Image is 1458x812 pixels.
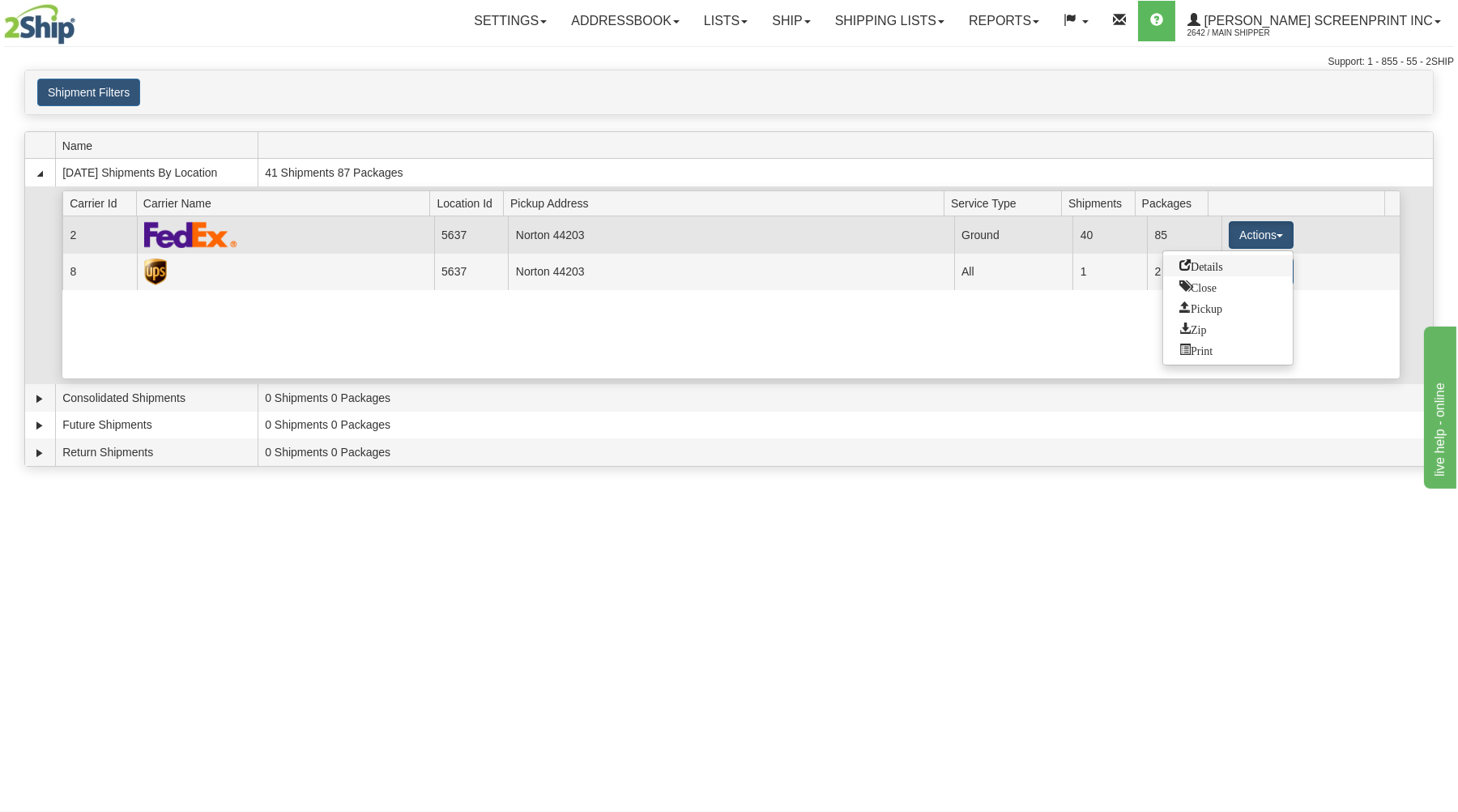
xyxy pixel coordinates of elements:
a: Close this group [1163,276,1293,297]
div: live help - online [12,10,150,29]
span: Location Id [437,190,503,216]
a: Zip and Download All Shipping Documents [1163,318,1293,340]
img: logo2642.jpg [4,4,75,45]
span: Details [1179,259,1223,271]
span: Zip [1179,323,1206,334]
td: Future Shipments [55,412,258,439]
td: Norton 44203 [508,216,953,253]
td: Return Shipments [55,438,258,466]
a: Settings [462,1,559,41]
a: Reports [957,1,1051,41]
span: Close [1179,280,1217,292]
a: [PERSON_NAME] Screenprint Inc 2642 / Main Shipper [1175,1,1453,41]
td: 0 Shipments 0 Packages [258,384,1433,412]
iframe: chat widget [1421,323,1456,489]
a: Request a carrier pickup [1163,297,1293,318]
td: 41 Shipments 87 Packages [258,159,1433,186]
a: Addressbook [559,1,692,41]
img: UPS [144,259,167,285]
a: Print or Download All Shipping Documents in one file [1163,340,1293,361]
td: 5637 [434,254,509,290]
a: Ship [760,1,822,41]
span: Pickup [1179,301,1222,313]
td: 8 [62,254,137,290]
td: 2 [1147,254,1221,290]
td: 40 [1072,216,1147,253]
td: 0 Shipments 0 Packages [258,438,1433,466]
td: Norton 44203 [508,254,953,290]
a: Shipping lists [823,1,957,41]
td: [DATE] Shipments By Location [55,159,258,186]
td: All [954,254,1073,290]
img: FedEx Express® [144,221,237,248]
span: Shipments [1068,190,1135,216]
span: Name [62,133,258,158]
a: Expand [32,391,48,407]
td: 0 Shipments 0 Packages [258,412,1433,439]
a: Expand [32,445,48,461]
span: [PERSON_NAME] Screenprint Inc [1200,14,1433,28]
span: Service Type [951,190,1061,216]
div: Support: 1 - 855 - 55 - 2SHIP [4,55,1454,69]
td: 5637 [434,216,509,253]
span: Print [1179,344,1213,355]
span: 2642 / Main Shipper [1187,25,1309,41]
td: 2 [62,216,137,253]
a: Lists [692,1,760,41]
a: Expand [32,417,48,434]
a: Collapse [32,165,48,182]
td: 1 [1072,254,1147,290]
button: Actions [1229,221,1294,249]
span: Carrier Id [70,190,136,216]
span: Carrier Name [143,190,430,216]
td: Consolidated Shipments [55,384,258,412]
a: Go to Details view [1163,255,1293,276]
span: Packages [1142,190,1209,216]
td: Ground [954,216,1073,253]
button: Shipment Filters [37,79,140,106]
td: 85 [1147,216,1221,253]
span: Pickup Address [510,190,944,216]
